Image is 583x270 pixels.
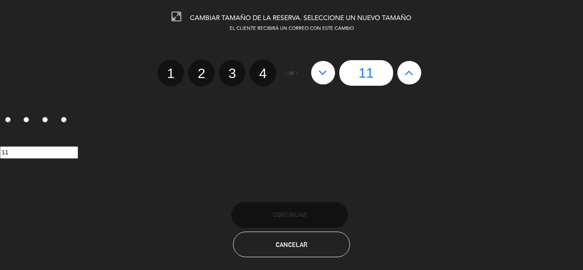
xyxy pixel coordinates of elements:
[233,232,350,257] button: Cancelar
[219,60,245,86] label: 3
[231,202,348,228] button: Continuar
[61,117,67,122] input: 4
[190,15,411,22] span: CAMBIAR TAMAÑO DE LA RESERVA. SELECCIONE UN NUEVO TAMAÑO
[42,117,48,122] input: 3
[38,113,56,128] label: 3
[285,68,298,78] span: - or -
[250,60,276,86] label: 4
[5,117,11,122] input: 1
[23,117,29,122] input: 2
[276,241,307,248] span: Cancelar
[19,113,38,128] label: 2
[273,211,307,218] span: Continuar
[56,113,75,128] label: 4
[157,60,184,86] label: 1
[230,26,354,31] span: EL CLIENTE RECIBIRÁ UN CORREO CON ESTE CAMBIO
[188,60,215,86] label: 2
